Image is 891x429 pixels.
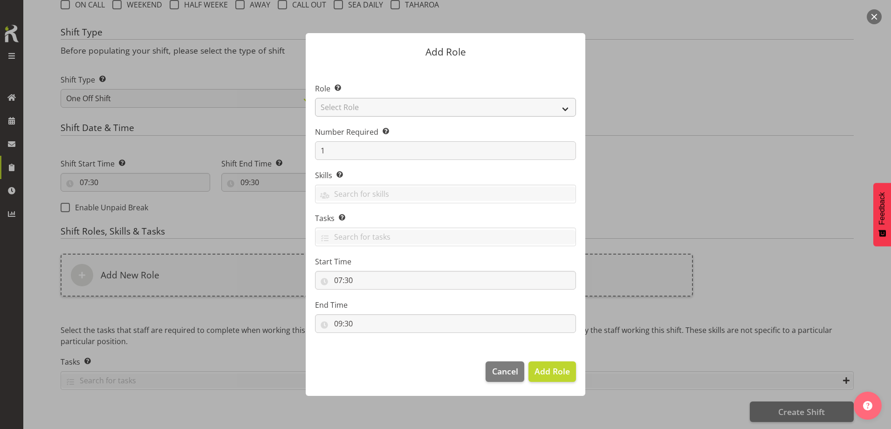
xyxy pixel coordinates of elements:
input: Search for tasks [315,230,576,244]
button: Feedback - Show survey [873,183,891,246]
span: Feedback [878,192,886,225]
input: Search for skills [315,187,576,201]
label: Tasks [315,213,576,224]
span: Add Role [535,366,570,377]
label: Number Required [315,126,576,138]
input: Click to select... [315,314,576,333]
button: Add Role [528,361,576,382]
label: Skills [315,170,576,181]
label: End Time [315,299,576,311]
img: help-xxl-2.png [863,401,872,410]
p: Add Role [315,47,576,57]
label: Start Time [315,256,576,267]
input: Click to select... [315,271,576,290]
label: Role [315,83,576,94]
button: Cancel [486,361,524,382]
span: Cancel [492,365,518,377]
